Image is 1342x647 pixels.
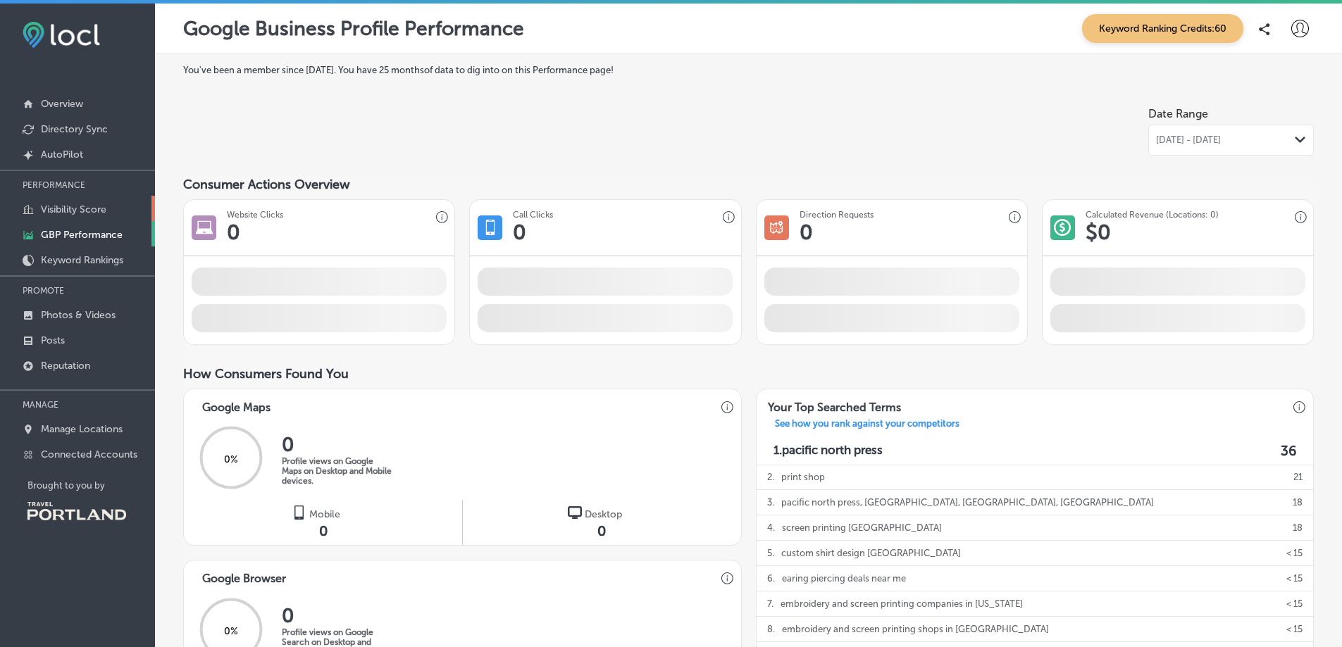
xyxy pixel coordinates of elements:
p: Overview [41,98,83,110]
p: 5 . [767,541,774,565]
p: < 15 [1286,566,1303,591]
p: 18 [1293,490,1303,515]
h1: 0 [227,220,240,245]
p: 3 . [767,490,774,515]
p: custom shirt design [GEOGRAPHIC_DATA] [781,541,961,565]
h3: Calculated Revenue (Locations: 0) [1086,210,1219,220]
p: 2 . [767,465,774,489]
p: embroidery and screen printing shops in [GEOGRAPHIC_DATA] [782,617,1049,641]
label: 36 [1281,443,1296,459]
p: embroidery and screen printing companies in [US_STATE] [781,591,1023,616]
h3: Website Clicks [227,210,283,220]
h1: 0 [800,220,813,245]
p: pacific north press, [GEOGRAPHIC_DATA], [GEOGRAPHIC_DATA], [GEOGRAPHIC_DATA] [781,490,1154,515]
p: print shop [781,465,825,489]
span: Mobile [309,508,340,520]
p: 18 [1293,515,1303,540]
p: 8 . [767,617,775,641]
span: Desktop [585,508,622,520]
p: 21 [1293,465,1303,489]
p: Profile views on Google Maps on Desktop and Mobile devices. [282,456,394,486]
p: Visibility Score [41,203,106,215]
p: 4 . [767,515,775,540]
h3: Google Browser [191,560,297,589]
span: Consumer Actions Overview [183,177,350,192]
span: How Consumers Found You [183,366,349,382]
h3: Google Maps [191,389,282,418]
p: Google Business Profile Performance [183,17,524,40]
p: GBP Performance [41,229,123,241]
label: Date Range [1148,107,1208,120]
img: fda3e92497d09a02dc62c9cd864e3231.png [23,22,100,48]
p: Photos & Videos [41,309,116,321]
p: Connected Accounts [41,448,137,460]
p: 1. pacific north press [773,443,883,459]
img: logo [568,505,582,520]
span: Keyword Ranking Credits: 60 [1082,14,1243,43]
span: 0 [597,522,606,539]
span: 0 [319,522,328,539]
p: < 15 [1286,591,1303,616]
p: Brought to you by [27,480,155,491]
h1: $ 0 [1086,220,1111,245]
h3: Your Top Searched Terms [757,389,912,418]
p: Keyword Rankings [41,254,123,266]
span: 0 % [224,624,238,636]
p: AutoPilot [41,149,83,161]
h1: 0 [513,220,526,245]
p: Directory Sync [41,123,108,135]
img: logo [292,505,306,520]
p: Manage Locations [41,423,123,435]
label: You've been a member since [DATE] . You have 25 months of data to dig into on this Performance page! [183,65,1314,75]
a: See how you rank against your competitors [764,418,971,433]
span: [DATE] - [DATE] [1156,134,1221,146]
img: Travel Portland [27,502,126,520]
p: earing piercing deals near me [782,566,906,591]
p: Reputation [41,360,90,372]
h3: Call Clicks [513,210,553,220]
p: screen printing [GEOGRAPHIC_DATA] [782,515,942,540]
span: 0 % [224,453,238,465]
h3: Direction Requests [800,210,874,220]
h2: 0 [282,433,394,456]
p: 6 . [767,566,775,591]
h2: 0 [282,604,394,627]
p: 7 . [767,591,773,616]
p: < 15 [1286,617,1303,641]
p: Posts [41,334,65,346]
p: < 15 [1286,541,1303,565]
